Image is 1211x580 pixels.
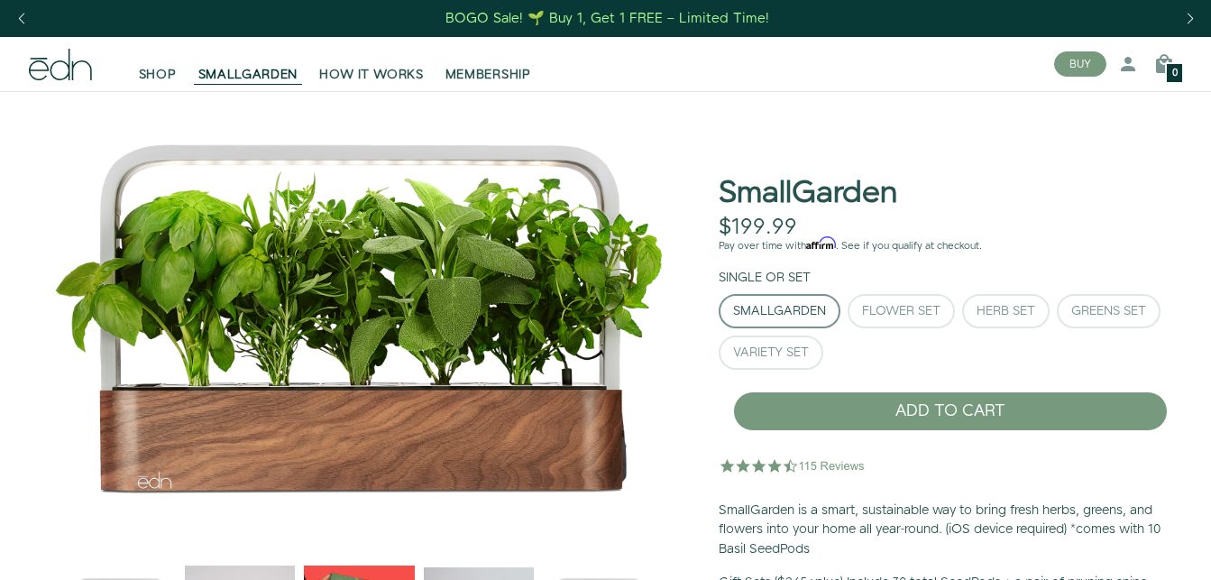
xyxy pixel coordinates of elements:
[719,215,797,241] div: $199.99
[319,66,423,84] span: HOW IT WORKS
[139,66,177,84] span: SHOP
[719,336,823,370] button: Variety Set
[198,66,298,84] span: SMALLGARDEN
[719,177,897,210] h1: SmallGarden
[806,237,836,250] span: Affirm
[188,44,309,84] a: SMALLGARDEN
[719,294,840,328] button: SmallGarden
[733,305,826,318] div: SmallGarden
[848,294,955,328] button: Flower Set
[719,502,1182,560] p: SmallGarden is a smart, sustainable way to bring fresh herbs, greens, and flowers into your home ...
[862,305,940,318] div: Flower Set
[29,91,690,542] img: Official-EDN-SMALLGARDEN-HERB-HERO-SLV-2000px_4096x.png
[1072,526,1193,571] iframe: Opens a widget where you can find more information
[977,305,1035,318] div: Herb Set
[962,294,1050,328] button: Herb Set
[733,391,1168,431] button: ADD TO CART
[1057,294,1161,328] button: Greens Set
[444,5,771,32] a: BOGO Sale! 🌱 Buy 1, Get 1 FREE – Limited Time!
[128,44,188,84] a: SHOP
[719,447,867,483] img: 4.5 star rating
[1172,69,1178,78] span: 0
[445,9,769,28] div: BOGO Sale! 🌱 Buy 1, Get 1 FREE – Limited Time!
[435,44,542,84] a: MEMBERSHIP
[308,44,434,84] a: HOW IT WORKS
[1054,51,1106,77] button: BUY
[1071,305,1146,318] div: Greens Set
[719,238,1182,254] p: Pay over time with . See if you qualify at checkout.
[29,91,690,542] div: 1 / 6
[445,66,531,84] span: MEMBERSHIP
[733,346,809,359] div: Variety Set
[719,269,811,287] label: Single or Set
